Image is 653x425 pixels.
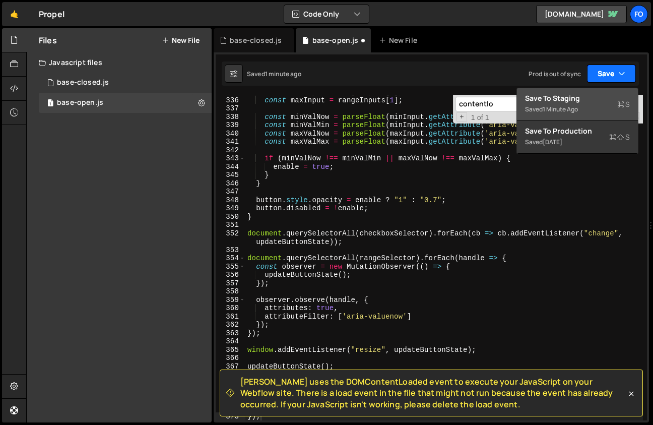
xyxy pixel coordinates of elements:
div: 359 [216,296,245,305]
div: 336 [216,96,245,105]
span: 1 [47,100,53,108]
div: 356 [216,271,245,279]
div: 339 [216,121,245,130]
div: 352 [216,229,245,246]
div: 345 [216,171,245,179]
input: Search for [455,97,582,111]
div: New File [379,35,421,45]
div: [DATE] [543,138,562,146]
div: 350 [216,213,245,221]
div: 340 [216,130,245,138]
div: 361 [216,313,245,321]
h2: Files [39,35,57,46]
div: base-closed.js [230,35,282,45]
div: Saved [247,70,301,78]
div: base-open.js [57,98,103,107]
div: Saved [525,136,630,148]
a: [DOMAIN_NAME] [536,5,627,23]
div: 367 [216,362,245,371]
div: 346 [216,179,245,188]
span: S [617,99,630,109]
div: 347 [216,188,245,196]
div: Prod is out of sync [529,70,581,78]
div: 357 [216,279,245,288]
div: 353 [216,246,245,255]
button: Code Only [284,5,369,23]
div: 354 [216,254,245,263]
div: Save to Production [525,126,630,136]
div: 364 [216,337,245,346]
span: Toggle Replace mode [456,112,467,122]
span: [PERSON_NAME] uses the DOMContentLoaded event to execute your JavaScript on your Webflow site. Th... [240,376,626,410]
div: 366 [216,354,245,362]
button: Save [587,65,636,83]
div: 349 [216,204,245,213]
span: 1 of 1 [467,113,493,122]
div: 344 [216,163,245,171]
div: 351 [216,221,245,229]
div: base-open.js [312,35,359,45]
div: 363 [216,329,245,338]
button: Save to StagingS Saved1 minute ago [517,88,638,121]
div: 371 [216,396,245,404]
div: Saved [525,103,630,115]
div: 369 [216,379,245,388]
a: fo [630,5,648,23]
a: 🤙 [2,2,27,26]
div: 365 [216,346,245,354]
div: 17111/47461.js [39,73,212,93]
div: 17111/47186.js [39,93,212,113]
div: 372 [216,404,245,412]
div: 337 [216,104,245,113]
div: 343 [216,154,245,163]
div: Propel [39,8,64,20]
div: 358 [216,287,245,296]
div: 368 [216,371,245,379]
div: Save to Staging [525,93,630,103]
div: 373 [216,412,245,421]
button: Save to ProductionS Saved[DATE] [517,121,638,154]
div: 1 minute ago [543,105,578,113]
div: 348 [216,196,245,205]
div: 362 [216,321,245,329]
div: 341 [216,138,245,146]
div: Javascript files [27,52,212,73]
button: New File [162,36,200,44]
div: 360 [216,304,245,313]
div: base-closed.js [57,78,109,87]
span: S [609,132,630,142]
div: 342 [216,146,245,155]
div: 1 minute ago [265,70,301,78]
div: 338 [216,113,245,122]
div: 355 [216,263,245,271]
div: 370 [216,387,245,396]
